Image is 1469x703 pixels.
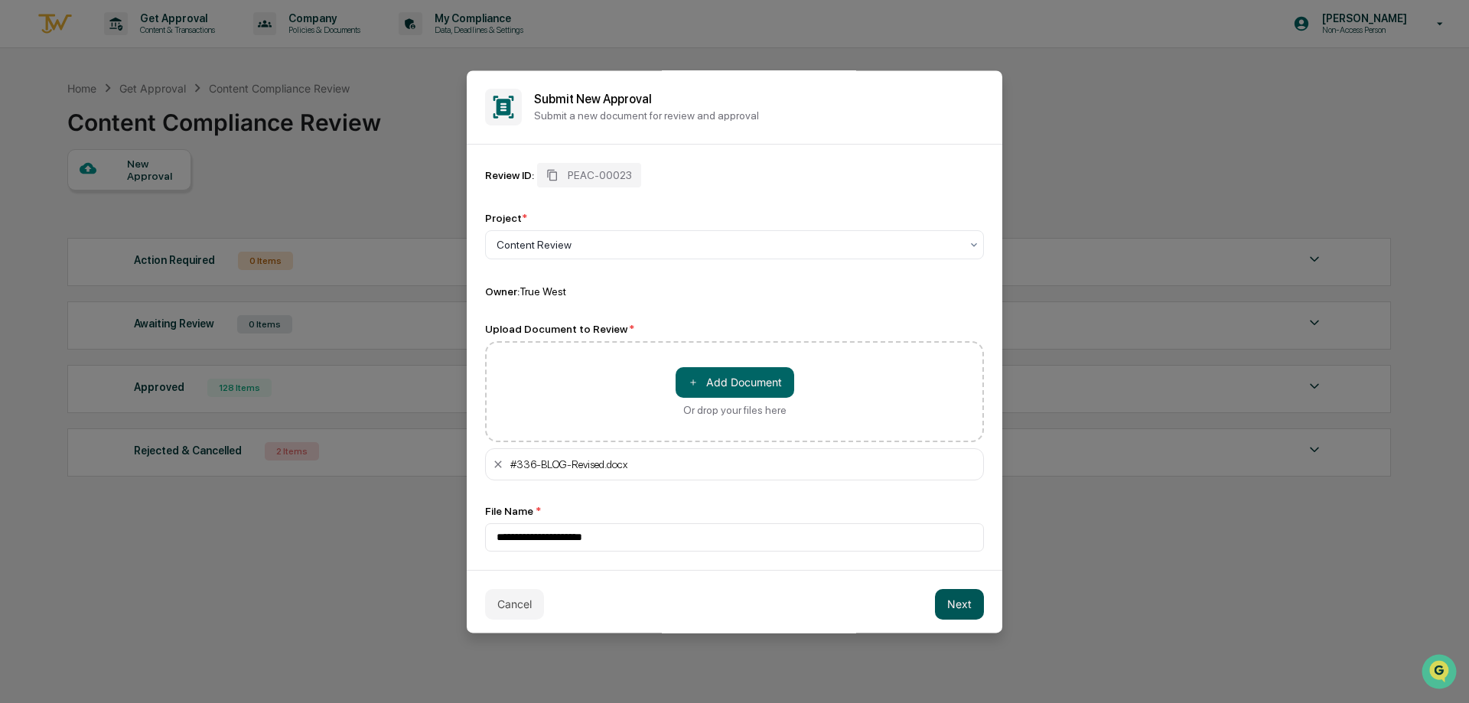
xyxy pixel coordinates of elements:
div: 🗄️ [111,194,123,207]
button: Cancel [485,589,544,620]
p: How can we help? [15,32,278,57]
a: 🖐️Preclearance [9,187,105,214]
span: Owner: [485,285,520,298]
p: Submit a new document for review and approval [534,109,984,122]
a: 🔎Data Lookup [9,216,103,243]
div: Review ID: [485,169,534,181]
span: True West [520,285,566,298]
div: Upload Document to Review [485,323,984,335]
button: Next [935,589,984,620]
img: 1746055101610-c473b297-6a78-478c-a979-82029cc54cd1 [15,117,43,145]
a: Powered byPylon [108,259,185,271]
span: Preclearance [31,193,99,208]
button: Or drop your files here [676,367,794,398]
div: 🖐️ [15,194,28,207]
span: PEAC-00023 [568,169,632,181]
a: 🗄️Attestations [105,187,196,214]
div: #336-BLOG-Revised.docx [510,458,977,470]
div: Project [485,212,527,224]
h2: Submit New Approval [534,92,984,106]
span: Attestations [126,193,190,208]
span: Pylon [152,259,185,271]
button: Start new chat [260,122,278,140]
div: 🔎 [15,223,28,236]
iframe: Open customer support [1420,653,1461,694]
span: ＋ [688,375,699,389]
span: Data Lookup [31,222,96,237]
div: We're available if you need us! [52,132,194,145]
div: File Name [485,505,984,517]
div: Or drop your files here [683,404,787,416]
div: Start new chat [52,117,251,132]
